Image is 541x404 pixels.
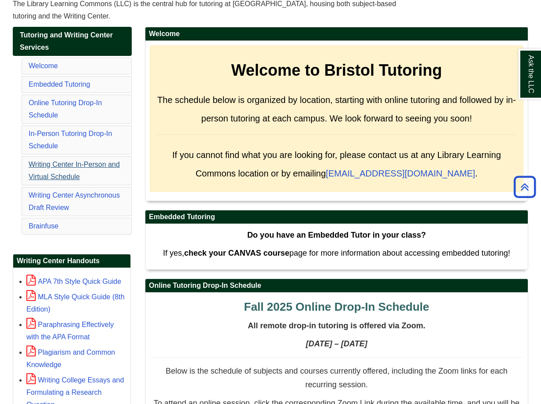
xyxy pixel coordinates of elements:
[157,95,516,123] span: The schedule below is organized by location, starting with online tutoring and followed by in-per...
[145,27,528,41] h2: Welcome
[26,293,125,313] a: MLA Style Quick Guide (8th Edition)
[231,61,442,79] strong: Welcome to Bristol Tutoring
[26,321,114,341] a: Paraphrasing Effectively with the APA Format
[13,27,132,56] a: Tutoring and Writing Center Services
[172,150,501,178] span: If you cannot find what you are looking for, please contact us at any Library Learning Commons lo...
[244,300,429,313] span: Fall 2025 Online Drop-In Schedule
[247,231,426,239] strong: Do you have an Embedded Tutor in your class?
[29,130,112,150] a: In-Person Tutoring Drop-In Schedule
[29,62,58,70] a: Welcome
[29,191,120,211] a: Writing Center Asynchronous Draft Review
[29,161,120,180] a: Writing Center In-Person and Virtual Schedule
[511,181,539,193] a: Back to Top
[13,254,130,268] h2: Writing Center Handouts
[29,99,102,119] a: Online Tutoring Drop-In Schedule
[184,249,289,257] strong: check your CANVAS course
[29,222,59,230] a: Brainfuse
[26,349,115,368] a: Plagiarism and Common Knowledge
[306,339,367,348] strong: [DATE] – [DATE]
[248,321,425,330] span: All remote drop-in tutoring is offered via Zoom.
[20,31,113,51] span: Tutoring and Writing Center Services
[163,249,510,257] span: If yes, page for more information about accessing embedded tutoring!
[26,278,121,285] a: APA 7th Style Quick Guide
[145,210,528,224] h2: Embedded Tutoring
[145,279,528,293] h2: Online Tutoring Drop-In Schedule
[166,367,508,389] span: Below is the schedule of subjects and courses currently offered, including the Zoom links for eac...
[29,81,90,88] a: Embedded Tutoring
[326,169,475,178] a: [EMAIL_ADDRESS][DOMAIN_NAME]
